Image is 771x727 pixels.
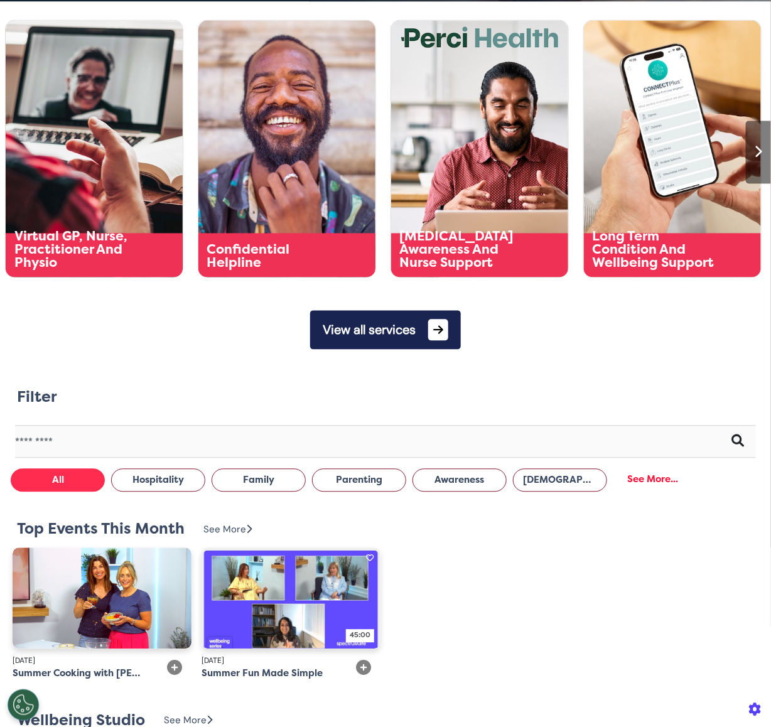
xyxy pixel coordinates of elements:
div: Confidential Helpline [207,244,331,270]
button: View all services [310,311,461,350]
div: [MEDICAL_DATA] Awareness And Nurse Support [400,230,524,270]
div: 45:00 [346,630,374,643]
button: Open Preferences [8,689,39,721]
div: Virtual GP, Nurse, Practitioner And Physio [14,230,138,270]
button: Awareness [412,469,507,492]
div: [DATE] [202,655,336,667]
div: [DATE] [13,655,147,667]
img: Summer+Fun+Made+Simple.JPG [202,548,380,649]
h2: Filter [17,389,57,407]
img: clare+and+ais.png [13,548,191,649]
div: Long Term Condition And Wellbeing Support [593,230,716,270]
button: All [11,469,105,492]
div: Summer Fun Made Simple [202,667,323,681]
div: Summer Cooking with [PERSON_NAME]: Fresh Flavours and Feel-Good Food [13,667,147,681]
button: [DEMOGRAPHIC_DATA] Health [513,469,607,492]
h2: Top Events This Month [17,520,185,539]
div: See More [203,523,252,537]
div: See More... [613,468,692,491]
button: Hospitality [111,469,205,492]
button: Parenting [312,469,406,492]
button: Family [212,469,306,492]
